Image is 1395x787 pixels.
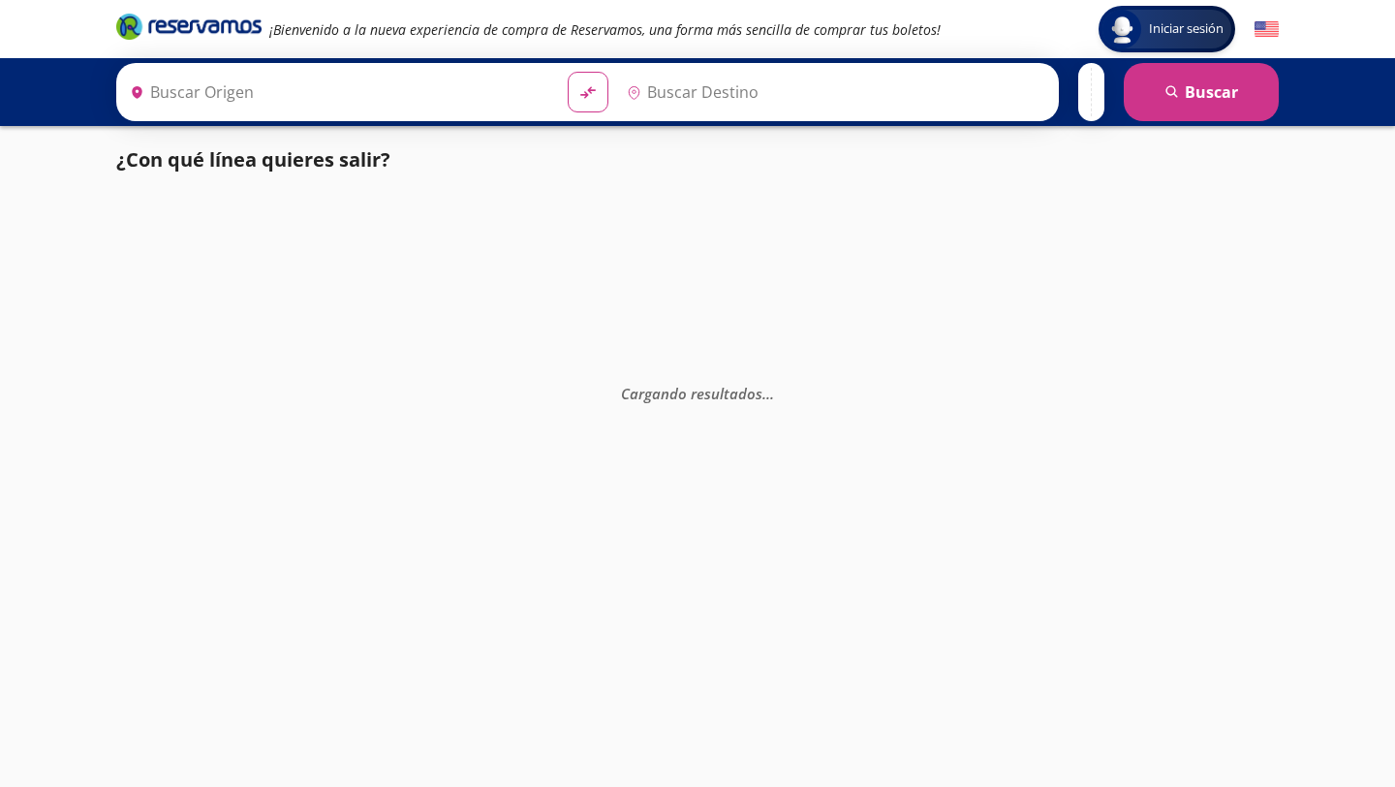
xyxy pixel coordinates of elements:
[1141,19,1231,39] span: Iniciar sesión
[1124,63,1279,121] button: Buscar
[1255,17,1279,42] button: English
[116,12,262,41] i: Brand Logo
[762,384,766,403] span: .
[116,145,390,174] p: ¿Con qué línea quieres salir?
[619,68,1049,116] input: Buscar Destino
[116,12,262,47] a: Brand Logo
[621,384,774,403] em: Cargando resultados
[770,384,774,403] span: .
[269,20,941,39] em: ¡Bienvenido a la nueva experiencia de compra de Reservamos, una forma más sencilla de comprar tus...
[122,68,552,116] input: Buscar Origen
[766,384,770,403] span: .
